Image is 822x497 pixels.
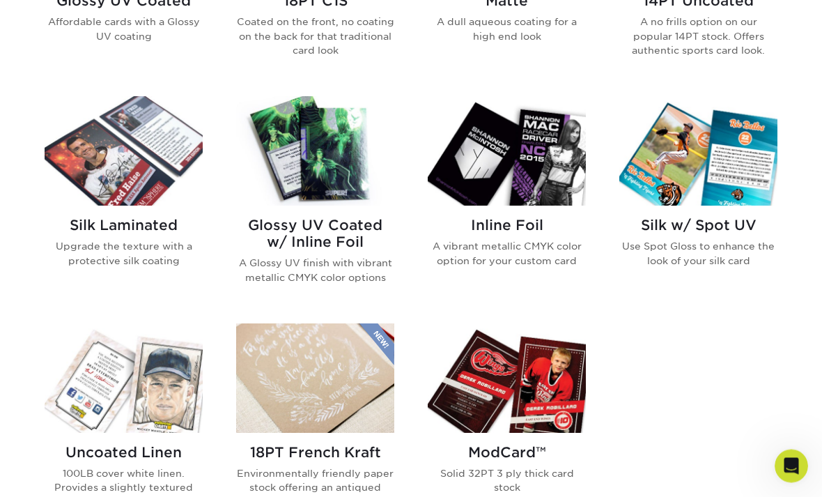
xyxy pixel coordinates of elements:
h2: Inline Foil [428,217,586,234]
img: ModCard™ Trading Cards [428,324,586,434]
div: We typically reply in a few minutes [29,190,233,205]
h2: Uncoated Linen [45,445,203,461]
img: Inline Foil Trading Cards [428,97,586,206]
span: Help [221,404,243,413]
p: Affordable cards with a Glossy UV coating [45,15,203,44]
div: Spot Gloss File Setup [29,346,233,361]
h2: Glossy UV Coated w/ Inline Foil [236,217,394,251]
div: Print Order Status [29,269,233,284]
h2: ModCard™ [428,445,586,461]
iframe: Intercom live chat [775,450,808,483]
img: New Product [359,324,394,366]
p: A no frills option on our popular 14PT stock. Offers authentic sports card look. [619,15,777,58]
h2: 18PT French Kraft [236,445,394,461]
p: A Glossy UV finish with vibrant metallic CMYK color options [236,257,394,285]
div: Creating Print-Ready Files [20,289,258,315]
img: Glossy UV Coated w/ Inline Foil Trading Cards [236,97,394,206]
img: Profile image for Erica [202,22,230,50]
a: Silk w/ Spot UV Trading Cards Silk w/ Spot UV Use Spot Gloss to enhance the look of your silk card [619,97,777,307]
p: Coated on the front, no coating on the back for that traditional card look [236,15,394,58]
h2: Silk Laminated [45,217,203,234]
img: 18PT French Kraft Trading Cards [236,324,394,434]
div: Shipping Information and Services [20,315,258,341]
h2: Silk w/ Spot UV [619,217,777,234]
span: Search for help [29,237,113,252]
p: Upgrade the texture with a protective silk coating [45,240,203,268]
p: How can we help? [28,123,251,146]
img: logo [28,28,121,48]
p: Solid 32PT 3 ply thick card stock [428,467,586,496]
button: Messages [93,369,185,425]
img: Uncoated Linen Trading Cards [45,324,203,434]
div: Send us a message [29,176,233,190]
div: Shipping Information and Services [29,321,233,335]
p: Hi there 👋 [28,99,251,123]
span: Home [31,404,62,413]
div: Spot Gloss File Setup [20,341,258,367]
a: Silk Laminated Trading Cards Silk Laminated Upgrade the texture with a protective silk coating [45,97,203,307]
p: A vibrant metallic CMYK color option for your custom card [428,240,586,268]
a: Glossy UV Coated w/ Inline Foil Trading Cards Glossy UV Coated w/ Inline Foil A Glossy UV finish ... [236,97,394,307]
div: Close [240,22,265,47]
img: Silk w/ Spot UV Trading Cards [619,97,777,206]
div: Send us a messageWe typically reply in a few minutes [14,164,265,217]
a: Inline Foil Trading Cards Inline Foil A vibrant metallic CMYK color option for your custom card [428,97,586,307]
p: Use Spot Gloss to enhance the look of your silk card [619,240,777,268]
button: Search for help [20,230,258,258]
div: Creating Print-Ready Files [29,295,233,309]
p: A dull aqueous coating for a high end look [428,15,586,44]
img: Profile image for Avery [149,22,177,50]
button: Help [186,369,279,425]
span: Messages [116,404,164,413]
img: Silk Laminated Trading Cards [45,97,203,206]
img: Profile image for Irene [176,22,203,50]
div: Print Order Status [20,263,258,289]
